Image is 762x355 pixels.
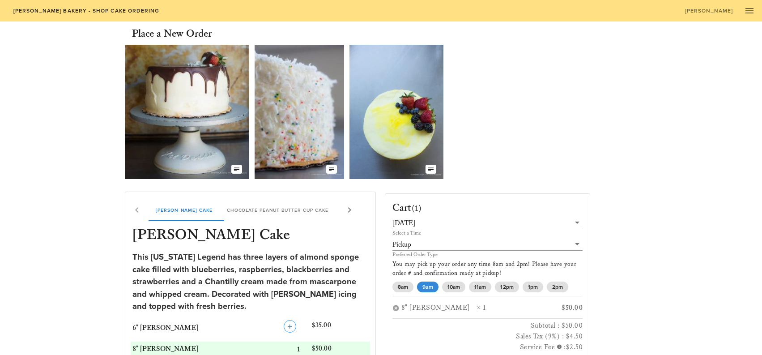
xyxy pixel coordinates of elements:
[392,239,583,250] div: Pickup
[392,331,583,342] h3: Sales Tax (9%) : $4.50
[132,251,368,313] div: This [US_STATE] Legend has three layers of almond sponge cake filled with blueberries, raspberrie...
[13,8,159,14] span: [PERSON_NAME] Bakery - Shop Cake Ordering
[477,304,537,313] div: × 1
[220,199,336,221] div: Chocolate Peanut Butter Cup Cake
[392,241,411,249] div: Pickup
[132,324,198,332] span: 6" [PERSON_NAME]
[125,45,249,179] img: adomffm5ftbblbfbeqkk.jpg
[392,231,583,236] div: Select a Time
[566,343,583,351] span: $2.50
[392,260,583,278] p: You may pick up your order any time 8am and 2pm! Please have your order # and confirmation ready ...
[528,282,537,292] span: 1pm
[412,203,422,214] span: (1)
[132,345,198,353] span: 8" [PERSON_NAME]
[131,226,370,246] h3: [PERSON_NAME] Cake
[401,304,477,313] div: 8" [PERSON_NAME]
[392,252,583,257] div: Preferred Order Type
[7,4,165,17] a: [PERSON_NAME] Bakery - Shop Cake Ordering
[447,282,460,292] span: 10am
[335,199,436,221] div: Chocolate Butter Pecan Cake
[392,321,583,331] h3: Subtotal : $50.00
[392,217,583,229] div: [DATE]
[422,282,433,292] span: 9am
[474,282,486,292] span: 11am
[132,27,212,41] h3: Place a New Order
[679,4,739,17] a: [PERSON_NAME]
[500,282,513,292] span: 12pm
[255,45,344,179] img: qzl0ivbhpoir5jt3lnxe.jpg
[552,282,563,292] span: 2pm
[349,45,443,179] img: vfgkldhn9pjhkwzhnerr.webp
[310,318,370,338] div: $35.00
[392,201,422,215] h3: Cart
[537,304,583,313] div: $50.00
[685,8,733,14] span: [PERSON_NAME]
[392,342,583,353] h3: Service Fee :
[398,282,408,292] span: 8am
[392,219,415,227] div: [DATE]
[149,199,220,221] div: [PERSON_NAME] Cake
